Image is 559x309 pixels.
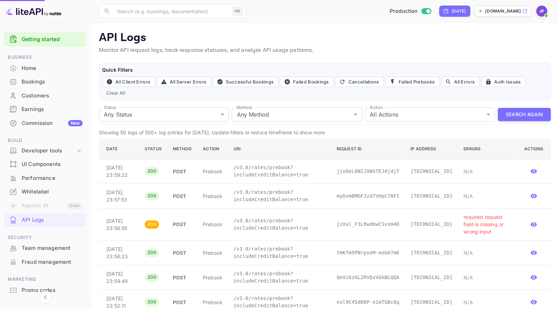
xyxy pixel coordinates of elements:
span: 200 [145,249,159,256]
div: Promo codes [4,284,86,297]
a: Earnings [4,103,86,116]
p: POST [173,249,192,256]
a: Performance [4,172,86,184]
div: Any Method [232,108,362,121]
a: Promo codes [4,284,86,296]
th: IP Address [405,139,458,159]
div: Whitelabel [22,188,83,196]
button: Failed Prebooks [385,77,439,87]
div: Customers [22,92,83,100]
button: All Server Errors [156,77,211,87]
p: /v3.0/rates/prebook?includeCreditBalance=true [233,245,326,260]
a: Whitelabel [4,185,86,198]
div: Bookings [22,78,83,86]
button: All Errors [441,77,480,87]
th: Method [167,139,197,159]
p: tHKfm5PNrpveM-eoG07mK [337,249,399,256]
p: /v3.0/rates/prebook?includeCreditBalance=true [233,189,326,203]
p: N/A [464,168,513,175]
div: Bookings [4,75,86,89]
p: jjvDeL8NIJXWSTEJ0jdjT [337,168,399,175]
th: Date [99,139,139,159]
div: Developer tools [22,147,76,155]
div: Any Status [99,108,229,121]
div: UI Components [22,160,83,168]
p: N/A [464,274,513,281]
span: Production [390,7,418,15]
p: [TECHNICAL_ID] [411,168,452,175]
p: POST [173,192,192,200]
div: Team management [22,244,83,252]
a: Getting started [22,35,83,43]
p: N/A [464,192,513,200]
div: API Logs [22,216,83,224]
img: LiteAPI logo [6,6,61,17]
a: UI Components [4,158,86,171]
p: POST [173,299,192,306]
span: Build [4,137,86,144]
p: POST [173,168,192,175]
a: Home [4,62,86,74]
div: Home [22,64,83,72]
th: Status [139,139,167,159]
button: Collapse navigation [39,291,52,303]
p: [TECHNICAL_ID] [411,192,452,200]
p: [DATE] 23:56:55 [106,217,133,232]
div: Promo codes [22,286,83,294]
p: [DATE] 23:56:23 [106,245,133,260]
th: URI [228,139,331,159]
span: 200 [145,192,159,199]
th: Errors [458,139,518,159]
div: ⌘K [232,7,243,16]
p: exl9C45dB8P-o1mTGBc6q [337,299,399,306]
img: Jenny Frimer [536,6,547,17]
p: prebook [203,299,222,306]
div: Fraud management [22,258,83,266]
a: Fraud management [4,255,86,268]
button: Search Again [498,108,551,121]
div: Earnings [22,105,83,113]
button: All Client Errors [102,77,155,87]
p: /v3.0/rates/prebook?includeCreditBalance=true [233,217,326,232]
label: Status [104,104,116,110]
p: API Logs [99,31,551,45]
label: Method [237,104,252,110]
p: prebook [203,249,222,256]
div: Switch to Sandbox mode [387,7,434,15]
p: POST [173,221,192,228]
p: Monitor API request logs, track response statuses, and analyze API usage patterns. [99,46,551,55]
span: 200 [145,168,159,175]
a: Bookings [4,75,86,88]
p: Showing 50 logs of 500+ log entries for [DATE]. Update filters or reduce timeframe to show more [99,129,551,136]
p: /v3.0/rates/prebook?includeCreditBalance=true [233,164,326,179]
p: [DOMAIN_NAME] [485,8,521,14]
p: [DATE] 23:59:22 [106,164,133,179]
div: All Actions [365,108,495,121]
button: Cancellations [335,77,384,87]
span: Business [4,54,86,61]
p: prebook [203,192,222,200]
p: jzXul_F3LRwdbwCSvsm4D [337,221,399,228]
label: Action [370,104,383,110]
th: Actions [518,139,550,159]
p: N/A [464,299,513,306]
button: Auth Issues [481,77,526,87]
a: Team management [4,241,86,254]
p: [TECHNICAL_ID] [411,221,452,228]
p: prebook [203,168,222,175]
a: CommissionNew [4,117,86,129]
div: Performance [22,174,83,182]
p: [TECHNICAL_ID] [411,249,452,256]
th: Request ID [331,139,405,159]
span: 400 [145,221,159,228]
input: Search (e.g. bookings, documentation) [113,4,229,18]
div: [DATE] [451,8,466,14]
a: API Logs [4,213,86,226]
div: Getting started [4,32,86,47]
